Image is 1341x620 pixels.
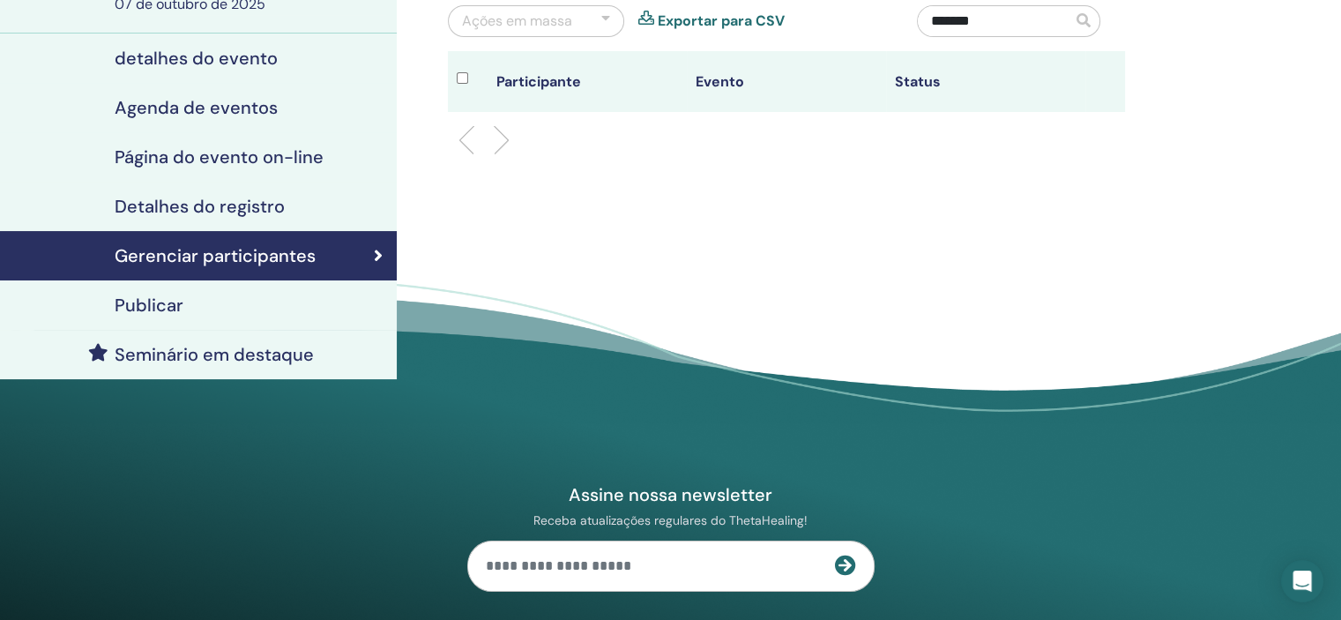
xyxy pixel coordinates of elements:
[462,11,572,30] font: Ações em massa
[115,195,285,218] font: Detalhes do registro
[115,96,278,119] font: Agenda de eventos
[696,72,744,91] font: Evento
[658,11,785,32] a: Exportar para CSV
[1281,560,1323,602] div: Abra o Intercom Messenger
[533,512,808,528] font: Receba atualizações regulares do ThetaHealing!
[115,343,314,366] font: Seminário em destaque
[115,244,316,267] font: Gerenciar participantes
[496,72,581,91] font: Participante
[658,11,785,30] font: Exportar para CSV
[569,483,772,506] font: Assine nossa newsletter
[115,294,183,317] font: Publicar
[895,72,941,91] font: Status
[115,47,278,70] font: detalhes do evento
[115,146,324,168] font: Página do evento on-line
